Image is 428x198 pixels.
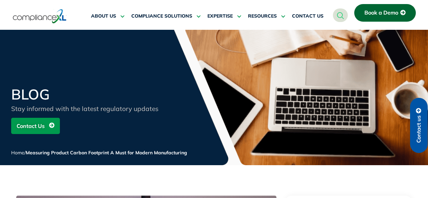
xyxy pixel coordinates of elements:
[248,13,277,19] span: RESOURCES
[354,4,416,22] a: Book a Demo
[11,87,174,102] h2: BLOG
[207,13,233,19] span: EXPERTISE
[410,98,428,153] a: Contact us
[26,150,187,156] span: Measuring Product Carbon Footprint A Must for Modern Manufacturing
[17,119,45,132] span: Contact Us
[248,8,285,24] a: RESOURCES
[13,8,67,24] img: logo-one.svg
[11,118,60,134] a: Contact Us
[131,8,201,24] a: COMPLIANCE SOLUTIONS
[11,150,187,156] span: /
[364,10,398,16] span: Book a Demo
[91,13,116,19] span: ABOUT US
[292,13,323,19] span: CONTACT US
[91,8,125,24] a: ABOUT US
[333,8,348,22] a: navsearch-button
[131,13,192,19] span: COMPLIANCE SOLUTIONS
[11,150,24,156] a: Home
[292,8,323,24] a: CONTACT US
[207,8,241,24] a: EXPERTISE
[11,105,158,113] span: Stay informed with the latest regulatory updates
[416,115,422,143] span: Contact us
